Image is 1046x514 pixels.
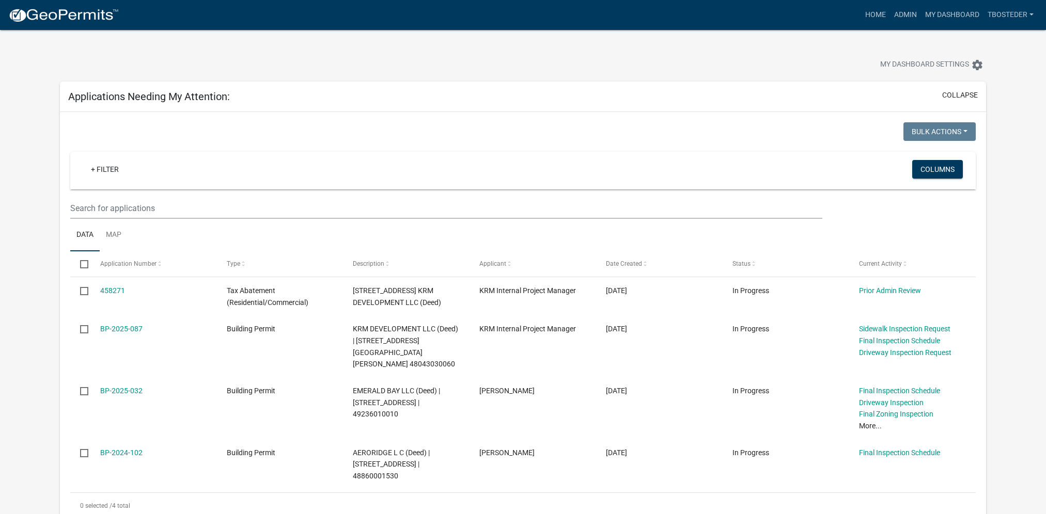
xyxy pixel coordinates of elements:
span: KRM DEVELOPMENT LLC (Deed) | 1602 E GIRARD AVE | 48043030060 [353,325,458,368]
a: Home [861,5,890,25]
datatable-header-cell: Description [343,251,470,276]
span: tyler [479,448,535,457]
a: Data [70,219,100,252]
span: Applicant [479,260,506,267]
span: Angie Steigerwald [479,387,535,395]
span: Application Number [100,260,157,267]
a: Sidewalk Inspection Request [859,325,950,333]
span: In Progress [732,387,769,395]
datatable-header-cell: Application Number [90,251,217,276]
span: In Progress [732,325,769,333]
button: Bulk Actions [903,122,976,141]
a: BP-2024-102 [100,448,143,457]
span: Building Permit [227,325,275,333]
a: My Dashboard [921,5,983,25]
datatable-header-cell: Status [723,251,849,276]
span: In Progress [732,448,769,457]
span: Description [353,260,384,267]
datatable-header-cell: Date Created [596,251,723,276]
span: Building Permit [227,387,275,395]
a: Final Inspection Schedule [859,336,940,345]
span: Type [227,260,240,267]
a: Admin [890,5,921,25]
span: Date Created [606,260,642,267]
span: 04/28/2025 [606,325,627,333]
a: More... [859,422,882,430]
button: collapse [942,90,978,101]
span: My Dashboard Settings [880,59,969,71]
h5: Applications Needing My Attention: [68,90,230,103]
button: My Dashboard Settingssettings [872,55,992,75]
a: 458271 [100,286,125,295]
span: In Progress [732,286,769,295]
span: 01/14/2025 [606,387,627,395]
a: Final Inspection Schedule [859,448,940,457]
span: KRM Internal Project Manager [479,325,576,333]
a: Prior Admin Review [859,286,921,295]
a: Driveway Inspection [859,398,924,407]
span: KRM Internal Project Manager [479,286,576,295]
span: AERORIDGE L C (Deed) | 1009 S JEFFERSON WAY | 48860001530 [353,448,430,480]
a: Map [100,219,128,252]
i: settings [971,59,983,71]
span: 505 N 20TH ST KRM DEVELOPMENT LLC (Deed) [353,286,441,307]
a: BP-2025-032 [100,387,143,395]
datatable-header-cell: Select [70,251,90,276]
a: Driveway Inspection Request [859,348,951,357]
span: Current Activity [859,260,902,267]
a: + Filter [83,160,127,179]
span: 0 selected / [80,502,112,509]
span: Building Permit [227,448,275,457]
a: tbosteder [983,5,1038,25]
button: Columns [912,160,963,179]
datatable-header-cell: Current Activity [849,251,975,276]
a: Final Inspection Schedule [859,387,940,395]
a: Final Zoning Inspection [859,410,933,418]
span: 08/01/2025 [606,286,627,295]
span: Status [732,260,751,267]
input: Search for applications [70,198,822,219]
span: Tax Abatement (Residential/Commercial) [227,286,308,307]
span: 07/31/2024 [606,448,627,457]
datatable-header-cell: Applicant [470,251,596,276]
span: EMERALD BAY LLC (Deed) | 2103 N JEFFERSON WAY | 49236010010 [353,387,440,419]
datatable-header-cell: Type [216,251,343,276]
a: BP-2025-087 [100,325,143,333]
